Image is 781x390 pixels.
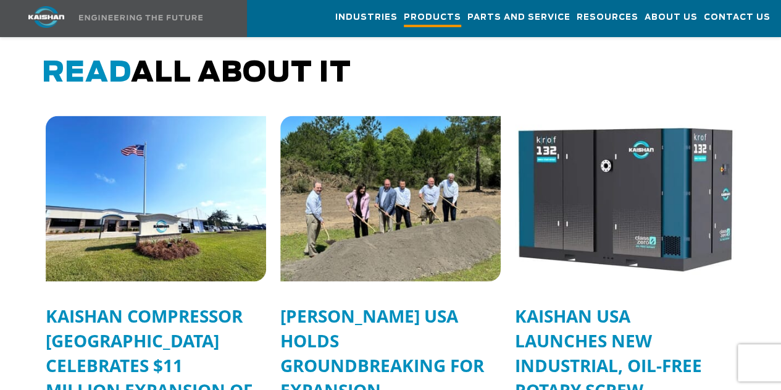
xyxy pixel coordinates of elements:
img: Engineering the future [79,15,203,20]
span: Parts and Service [467,11,570,25]
a: Contact Us [704,1,771,34]
span: Products [404,11,461,27]
a: Resources [577,1,638,34]
span: Read [42,59,131,87]
a: About Us [645,1,698,34]
span: Contact Us [704,11,771,25]
span: Resources [577,11,638,25]
span: About Us [645,11,698,25]
img: krof 32 [515,116,735,281]
img: kaishan groundbreaking for expansion [280,116,501,281]
a: Products [404,1,461,36]
a: Parts and Service [467,1,570,34]
h2: all about it [42,56,742,91]
span: Industries [335,11,398,25]
a: Industries [335,1,398,34]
